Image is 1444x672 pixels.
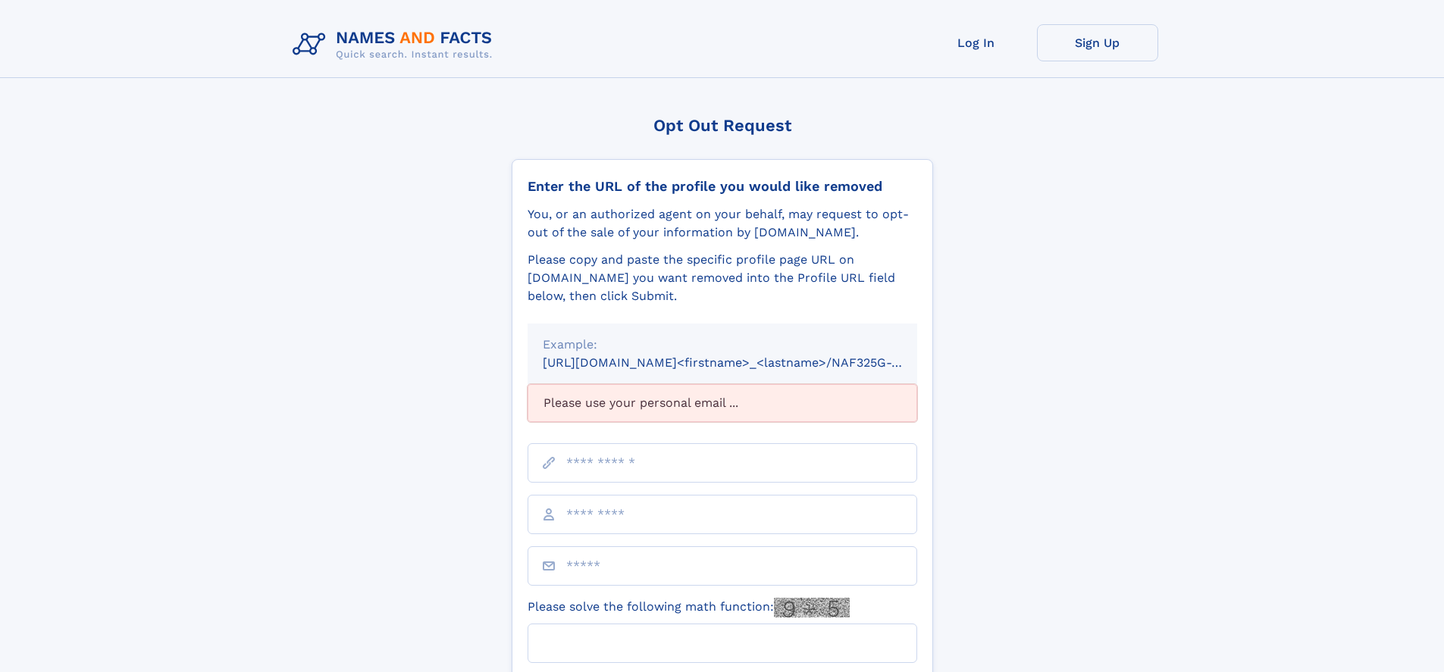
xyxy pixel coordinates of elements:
div: Example: [543,336,902,354]
div: You, or an authorized agent on your behalf, may request to opt-out of the sale of your informatio... [528,205,917,242]
a: Log In [916,24,1037,61]
img: Logo Names and Facts [287,24,505,65]
div: Please copy and paste the specific profile page URL on [DOMAIN_NAME] you want removed into the Pr... [528,251,917,305]
div: Opt Out Request [512,116,933,135]
small: [URL][DOMAIN_NAME]<firstname>_<lastname>/NAF325G-xxxxxxxx [543,355,946,370]
label: Please solve the following math function: [528,598,850,617]
a: Sign Up [1037,24,1158,61]
div: Enter the URL of the profile you would like removed [528,178,917,195]
div: Please use your personal email ... [528,384,917,422]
